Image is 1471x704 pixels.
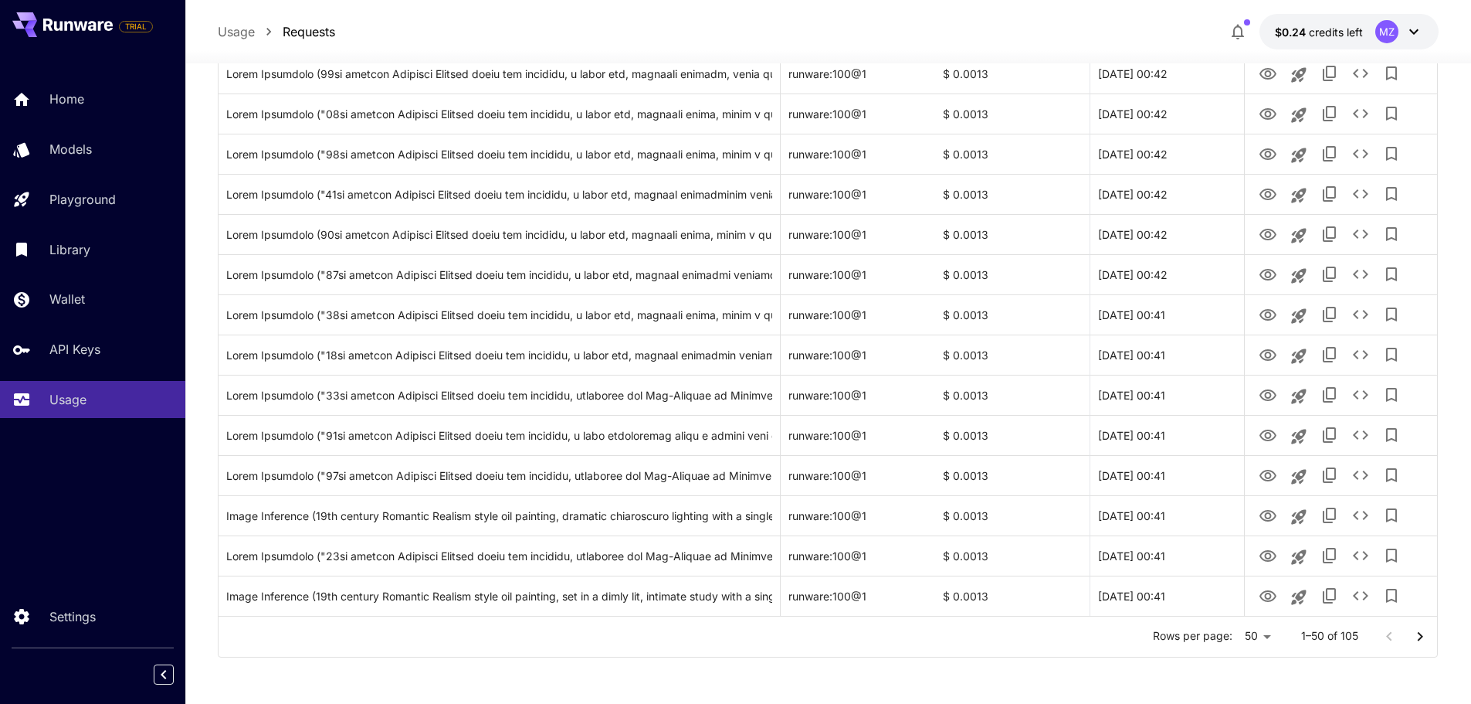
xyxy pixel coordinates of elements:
[1252,298,1283,330] button: View
[1275,24,1363,40] div: $0.2423
[226,456,772,495] div: Click to copy prompt
[1252,178,1283,209] button: View
[1252,138,1283,169] button: View
[935,254,1090,294] div: $ 0.0013
[1283,582,1314,613] button: Launch in playground
[49,240,90,259] p: Library
[1252,379,1283,410] button: View
[1301,628,1358,644] p: 1–50 of 105
[1376,580,1407,611] button: Add to library
[226,376,772,415] div: Click to copy prompt
[781,415,935,455] div: runware:100@1
[1345,58,1376,89] button: See details
[1252,57,1283,89] button: View
[1252,258,1283,290] button: View
[1345,179,1376,209] button: See details
[1090,455,1244,495] div: 30 Sep, 2025 00:41
[1314,58,1345,89] button: Copy TaskUUID
[1345,580,1376,611] button: See details
[1345,420,1376,451] button: See details
[1309,26,1363,39] span: credits left
[1090,134,1244,174] div: 30 Sep, 2025 00:42
[781,214,935,254] div: runware:100@1
[1405,621,1435,652] button: Go to next page
[781,254,935,294] div: runware:100@1
[1090,94,1244,134] div: 30 Sep, 2025 00:42
[1283,260,1314,291] button: Launch in playground
[1376,299,1407,330] button: Add to library
[1252,218,1283,250] button: View
[1314,179,1345,209] button: Copy TaskUUID
[1090,415,1244,455] div: 30 Sep, 2025 00:41
[1090,335,1244,375] div: 30 Sep, 2025 00:41
[49,607,96,626] p: Settings
[1345,460,1376,491] button: See details
[1239,625,1276,648] div: 50
[119,17,153,36] span: Add your payment card to enable full platform functionality.
[226,54,772,94] div: Click to copy prompt
[1376,500,1407,531] button: Add to library
[781,455,935,495] div: runware:100@1
[935,335,1090,375] div: $ 0.0013
[1314,98,1345,129] button: Copy TaskUUID
[1283,301,1314,332] button: Launch in playground
[781,294,935,335] div: runware:100@1
[1376,339,1407,370] button: Add to library
[781,576,935,616] div: runware:100@1
[1090,536,1244,576] div: 30 Sep, 2025 00:41
[1376,540,1407,571] button: Add to library
[1345,540,1376,571] button: See details
[226,94,772,134] div: Click to copy prompt
[283,22,335,41] a: Requests
[154,665,174,685] button: Collapse sidebar
[935,214,1090,254] div: $ 0.0013
[1283,502,1314,532] button: Launch in playground
[1252,419,1283,451] button: View
[1283,461,1314,492] button: Launch in playground
[1314,379,1345,410] button: Copy TaskUUID
[1090,576,1244,616] div: 30 Sep, 2025 00:41
[1314,540,1345,571] button: Copy TaskUUID
[1376,379,1407,410] button: Add to library
[781,335,935,375] div: runware:100@1
[1345,98,1376,129] button: See details
[1314,299,1345,330] button: Copy TaskUUID
[1376,460,1407,491] button: Add to library
[1314,420,1345,451] button: Copy TaskUUID
[1345,219,1376,250] button: See details
[781,375,935,415] div: runware:100@1
[165,661,185,689] div: Collapse sidebar
[781,53,935,94] div: runware:100@1
[1252,539,1283,571] button: View
[781,536,935,576] div: runware:100@1
[1345,379,1376,410] button: See details
[1283,421,1314,452] button: Launch in playground
[49,90,84,108] p: Home
[1090,254,1244,294] div: 30 Sep, 2025 00:42
[1345,138,1376,169] button: See details
[49,190,116,209] p: Playground
[1314,219,1345,250] button: Copy TaskUUID
[935,495,1090,536] div: $ 0.0013
[1090,375,1244,415] div: 30 Sep, 2025 00:41
[1283,542,1314,573] button: Launch in playground
[781,495,935,536] div: runware:100@1
[1090,53,1244,94] div: 30 Sep, 2025 00:42
[935,536,1090,576] div: $ 0.0013
[49,290,85,308] p: Wallet
[1345,339,1376,370] button: See details
[49,340,100,359] p: API Keys
[1376,219,1407,250] button: Add to library
[781,174,935,214] div: runware:100@1
[935,94,1090,134] div: $ 0.0013
[1376,420,1407,451] button: Add to library
[1283,381,1314,412] button: Launch in playground
[935,53,1090,94] div: $ 0.0013
[1283,100,1314,131] button: Launch in playground
[1376,138,1407,169] button: Add to library
[1252,97,1283,129] button: View
[1283,140,1314,171] button: Launch in playground
[1314,580,1345,611] button: Copy TaskUUID
[1275,26,1309,39] span: $0.24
